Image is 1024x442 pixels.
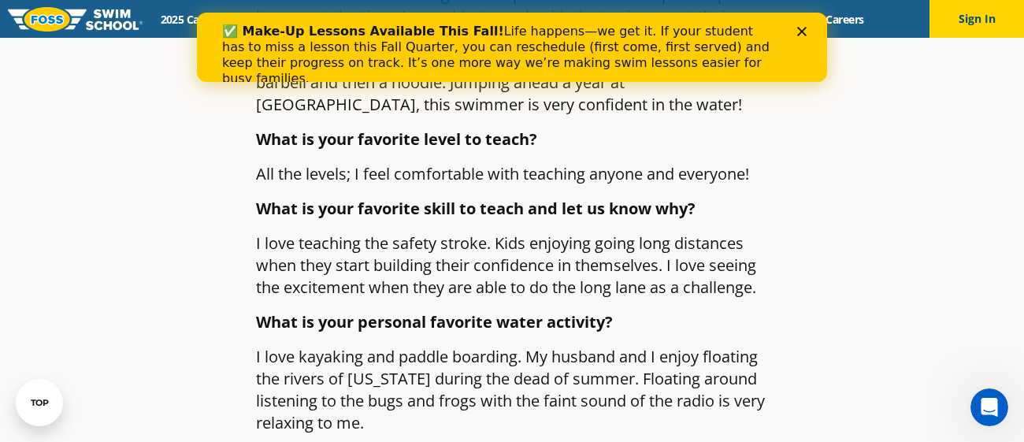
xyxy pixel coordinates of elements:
[970,388,1008,426] iframe: Intercom live chat
[31,398,49,408] div: TOP
[25,11,580,74] div: Life happens—we get it. If your student has to miss a lesson this Fall Quarter, you can reschedul...
[595,12,762,27] a: Swim Like [PERSON_NAME]
[245,12,311,27] a: Schools
[256,346,768,434] p: I love kayaking and paddle boarding. My husband and I enjoy floating the rivers of [US_STATE] dur...
[600,14,616,24] div: Close
[256,198,696,219] strong: What is your favorite skill to teach and let us know why?
[256,232,768,299] p: I love teaching the safety stroke. Kids enjoying going long distances when they start building th...
[311,12,449,27] a: Swim Path® Program
[450,12,596,27] a: About [PERSON_NAME]
[25,11,307,26] b: ✅ Make-Up Lessons Available This Fall!
[256,311,613,332] strong: What is your personal favorite water activity?
[812,12,877,27] a: Careers
[197,13,827,82] iframe: Intercom live chat banner
[8,7,143,32] img: FOSS Swim School Logo
[762,12,812,27] a: Blog
[256,128,537,150] strong: What is your favorite level to teach?
[256,163,768,185] p: All the levels; I feel comfortable with teaching anyone and everyone!
[147,12,245,27] a: 2025 Calendar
